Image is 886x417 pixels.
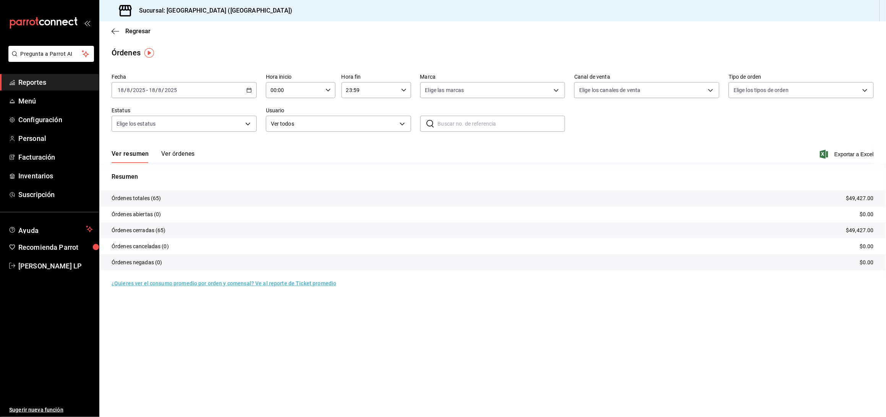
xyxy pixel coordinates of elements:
input: -- [158,87,162,93]
p: Órdenes totales (65) [112,194,161,202]
input: Buscar no. de referencia [438,116,565,131]
div: Órdenes [112,47,141,58]
input: -- [126,87,130,93]
button: Pregunta a Parrot AI [8,46,94,62]
a: Pregunta a Parrot AI [5,55,94,63]
span: Pregunta a Parrot AI [21,50,82,58]
p: $49,427.00 [846,194,874,202]
p: Órdenes cerradas (65) [112,226,166,234]
p: Órdenes canceladas (0) [112,242,169,251]
label: Hora fin [342,74,411,80]
span: Reportes [18,77,93,87]
input: -- [117,87,124,93]
input: ---- [133,87,146,93]
p: $0.00 [860,259,874,267]
span: [PERSON_NAME] LP [18,261,93,271]
input: -- [149,87,155,93]
button: open_drawer_menu [84,20,90,26]
span: Sugerir nueva función [9,406,93,414]
a: ¿Quieres ver el consumo promedio por orden y comensal? Ve al reporte de Ticket promedio [112,280,336,286]
span: Elige los estatus [117,120,155,128]
p: Órdenes negadas (0) [112,259,162,267]
label: Fecha [112,74,257,80]
h3: Sucursal: [GEOGRAPHIC_DATA] ([GEOGRAPHIC_DATA]) [133,6,292,15]
button: Ver resumen [112,150,149,163]
span: Menú [18,96,93,106]
p: $0.00 [860,210,874,218]
label: Marca [420,74,565,80]
p: $49,427.00 [846,226,874,234]
span: / [124,87,126,93]
span: Elige los canales de venta [579,86,640,94]
p: Órdenes abiertas (0) [112,210,161,218]
div: navigation tabs [112,150,195,163]
span: Ayuda [18,225,83,234]
p: $0.00 [860,242,874,251]
span: Ver todos [271,120,397,128]
span: Elige las marcas [425,86,464,94]
button: Ver órdenes [161,150,195,163]
button: Exportar a Excel [821,150,874,159]
span: Recomienda Parrot [18,242,93,252]
label: Hora inicio [266,74,335,80]
label: Tipo de orden [729,74,874,80]
label: Usuario [266,108,411,113]
span: Suscripción [18,189,93,200]
span: / [162,87,164,93]
input: ---- [164,87,177,93]
label: Canal de venta [574,74,719,80]
label: Estatus [112,108,257,113]
span: Regresar [125,27,151,35]
span: - [146,87,148,93]
img: Tooltip marker [144,48,154,58]
button: Regresar [112,27,151,35]
span: Configuración [18,115,93,125]
span: / [130,87,133,93]
span: Personal [18,133,93,144]
span: Facturación [18,152,93,162]
span: Elige los tipos de orden [734,86,789,94]
span: Inventarios [18,171,93,181]
span: / [155,87,158,93]
p: Resumen [112,172,874,181]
